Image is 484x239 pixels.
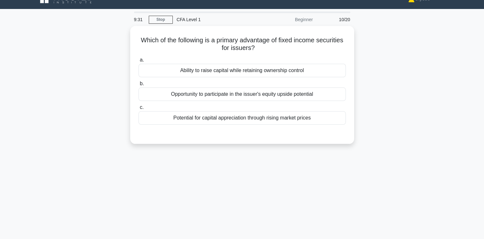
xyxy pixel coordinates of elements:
div: Ability to raise capital while retaining ownership control [139,64,346,77]
div: 10/20 [317,13,354,26]
div: Opportunity to participate in the issuer's equity upside potential [139,87,346,101]
span: c. [140,104,144,110]
span: b. [140,81,144,86]
div: 9:31 [130,13,149,26]
h5: Which of the following is a primary advantage of fixed income securities for issuers? [138,36,346,52]
div: Beginner [261,13,317,26]
div: CFA Level 1 [173,13,261,26]
a: Stop [149,16,173,24]
div: Potential for capital appreciation through rising market prices [139,111,346,125]
span: a. [140,57,144,62]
